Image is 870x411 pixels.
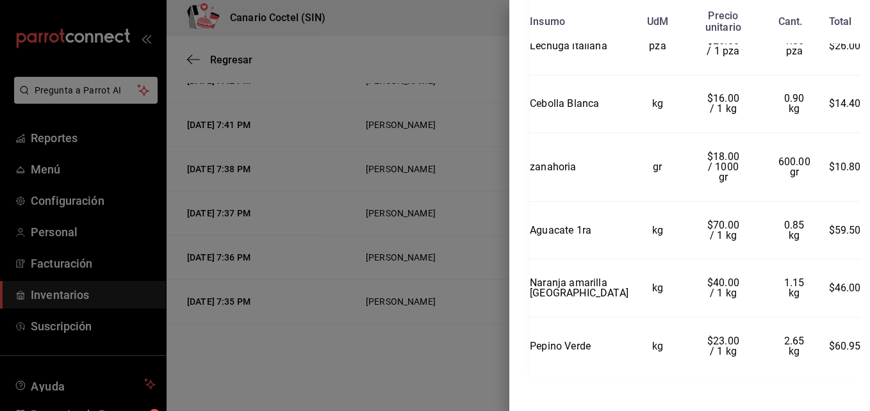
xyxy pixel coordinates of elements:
span: 0.85 kg [784,219,807,241]
span: 1.15 kg [784,277,807,299]
span: $60.95 [829,340,861,352]
span: $10.80 [829,161,861,173]
span: $14.40 [829,97,861,109]
td: kg [628,317,687,375]
td: kg [628,75,687,133]
td: Pepino Verde [530,317,628,375]
span: $46.00 [829,282,861,294]
td: Naranja amarilla [GEOGRAPHIC_DATA] [530,259,628,318]
span: $26.00 / 1 pza [707,35,742,57]
td: zanahoria [530,133,628,202]
span: $40.00 / 1 kg [707,277,742,299]
span: 0.90 kg [784,92,807,115]
span: $16.00 / 1 kg [707,92,742,115]
span: 2.65 kg [784,335,807,357]
div: UdM [647,16,669,28]
td: kg [628,259,687,318]
td: gr [628,133,687,202]
div: Cant. [778,16,803,28]
div: Insumo [530,16,565,28]
span: $18.00 / 1000 gr [707,150,742,183]
td: Lechuga italiana [530,17,628,76]
span: 600.00 gr [778,156,813,178]
span: 1.00 pza [784,35,807,57]
td: pza [628,17,687,76]
td: Aguacate 1ra [530,201,628,259]
td: kg [628,201,687,259]
td: Cebolla Blanca [530,75,628,133]
span: $59.50 [829,224,861,236]
span: $70.00 / 1 kg [707,219,742,241]
div: Total [829,16,852,28]
span: $26.00 [829,40,861,52]
div: Precio unitario [705,10,741,33]
span: $23.00 / 1 kg [707,335,742,357]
